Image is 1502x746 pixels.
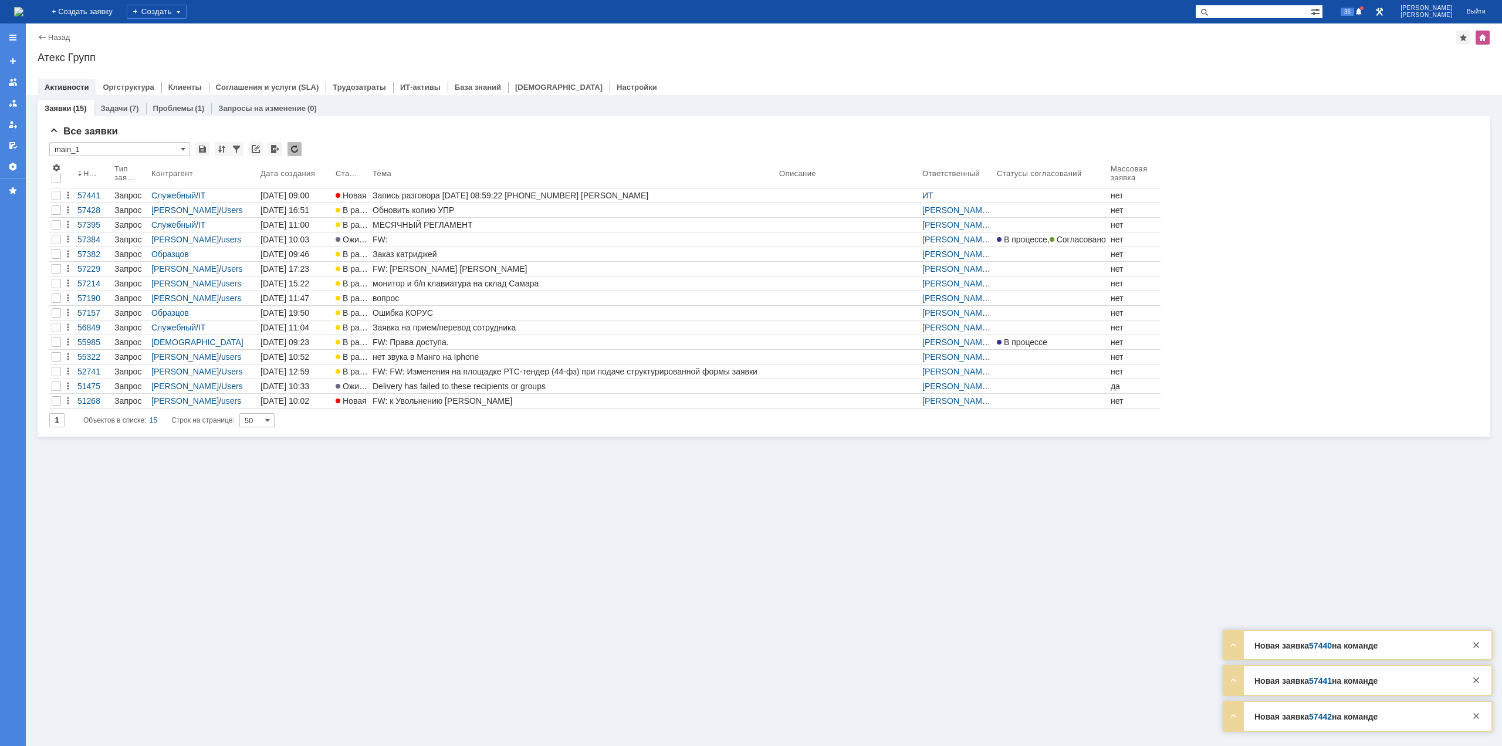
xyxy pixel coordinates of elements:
[151,352,219,362] a: [PERSON_NAME]
[195,142,209,156] div: Сохранить вид
[1311,5,1322,16] span: Расширенный поиск
[114,205,147,215] div: Запрос на обслуживание
[370,350,777,364] a: нет звука в Манго на Iphone
[920,161,994,188] th: Ответственный
[373,191,774,200] div: Запись разговора [DATE] 08:59:22 [PHONE_NUMBER] [PERSON_NAME]
[221,205,243,215] a: Users
[261,205,309,215] div: [DATE] 16:51
[997,169,1082,178] div: Статусы согласований
[333,291,370,305] a: В работе
[1456,31,1470,45] div: Добавить в избранное
[75,232,112,247] a: 57384
[75,364,112,379] a: 52741
[333,350,370,364] a: В работе
[370,379,777,393] a: Delivery has failed to these recipients or groups
[336,308,377,318] span: В работе
[216,83,319,92] a: Соглашения и услуги (SLA)
[336,352,377,362] span: В работе
[149,161,258,188] th: Контрагент
[114,249,147,259] div: Запрос на обслуживание
[114,308,147,318] div: Запрос на обслуживание
[114,264,147,274] div: Запрос на обслуживание
[1108,232,1161,247] a: нет
[1111,235,1158,244] div: нет
[112,394,149,408] a: Запрос на обслуживание
[258,232,333,247] a: [DATE] 10:03
[77,323,110,332] div: 56849
[922,323,990,332] a: [PERSON_NAME]
[1108,203,1161,217] a: нет
[333,394,370,408] a: Новая
[922,205,992,215] div: /
[373,382,774,391] div: Delivery has failed to these recipients or groups
[1111,249,1158,259] div: нет
[261,191,309,200] div: [DATE] 09:00
[52,163,61,173] span: Настройки
[997,235,1106,244] div: ,
[75,247,112,261] a: 57382
[198,191,205,200] a: IT
[336,279,377,288] span: В работе
[994,232,1108,247] a: В процессе,Согласовано
[333,218,370,232] a: В работе
[83,169,100,178] div: Номер
[77,235,110,244] div: 57384
[1108,262,1161,276] a: нет
[1108,335,1161,349] a: нет
[336,323,377,332] span: В работе
[112,350,149,364] a: Запрос на обслуживание
[515,83,603,92] a: [DEMOGRAPHIC_DATA]
[779,169,817,178] div: Описание
[1108,350,1161,364] a: нет
[151,382,219,391] a: [PERSON_NAME]
[455,83,501,92] a: База знаний
[258,247,333,261] a: [DATE] 09:46
[261,308,309,318] div: [DATE] 19:50
[1111,352,1158,362] div: нет
[370,306,777,320] a: Ошибка КОРУС
[112,364,149,379] a: Запрос на обслуживание
[112,188,149,202] a: Запрос на обслуживание
[114,382,147,391] div: Запрос на обслуживание
[373,279,774,288] div: монитор и б/п клавиатура на склад Самара
[333,379,370,393] a: Ожидает ответа контрагента
[151,205,256,215] div: /
[333,262,370,276] a: В работе
[75,350,112,364] a: 55322
[370,247,777,261] a: Заказ катриджей
[1108,394,1161,408] a: нет
[370,218,777,232] a: МЕСЯЧНЫЙ РЕГЛАМЕНТ
[261,293,309,303] div: [DATE] 11:47
[112,276,149,291] a: Запрос на обслуживание
[336,396,367,406] span: Новая
[75,203,112,217] a: 57428
[63,220,73,229] div: Действия
[1309,712,1332,721] a: 57442
[63,191,73,200] div: Действия
[261,169,317,178] div: Дата создания
[114,367,147,376] div: Запрос на обслуживание
[114,293,147,303] div: Запрос на обслуживание
[336,220,377,229] span: В работе
[373,308,774,318] div: Ошибка КОРУС
[336,293,377,303] span: В работе
[1111,367,1158,376] div: нет
[336,337,377,347] span: В работе
[373,323,774,332] div: Заявка на прием/перевод сотрудника
[997,235,1047,244] span: В процессе
[1108,320,1161,335] a: нет
[373,169,392,178] div: Тема
[1111,308,1158,318] div: нет
[112,320,149,335] a: Запрос на обслуживание
[370,232,777,247] a: FW:
[922,337,990,347] a: [PERSON_NAME]
[261,352,309,362] div: [DATE] 10:52
[4,115,22,134] a: Мои заявки
[370,364,777,379] a: FW: FW: Изменения на площадке РТС-тендер (44-фз) при подаче структурированной формы заявки
[48,33,70,42] a: Назад
[994,335,1108,349] a: В процессе
[261,382,309,391] div: [DATE] 10:33
[77,396,110,406] div: 51268
[77,337,110,347] div: 55985
[151,169,195,178] div: Контрагент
